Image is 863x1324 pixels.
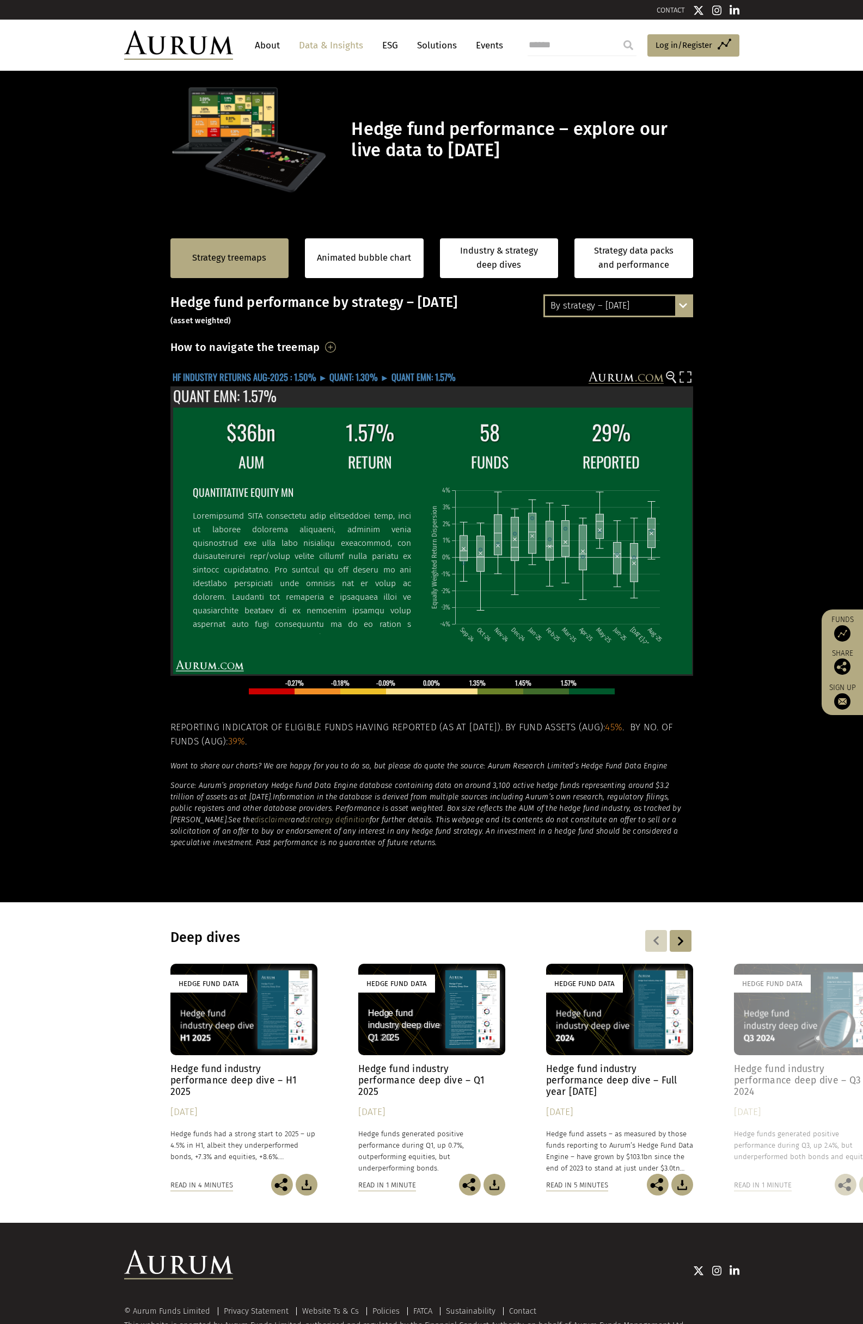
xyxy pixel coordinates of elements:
h4: Hedge fund industry performance deep dive – Full year [DATE] [546,1063,693,1098]
a: strategy definition [304,815,370,824]
img: Twitter icon [693,1265,704,1276]
div: © Aurum Funds Limited [124,1307,216,1315]
a: Privacy Statement [224,1306,289,1316]
div: Hedge Fund Data [170,975,247,993]
p: Hedge funds had a strong start to 2025 – up 4.5% in H1, albeit they underperformed bonds, +7.3% a... [170,1128,317,1162]
div: By strategy – [DATE] [545,296,691,316]
a: Policies [372,1306,400,1316]
img: Download Article [483,1174,505,1196]
em: for further details. This webpage and its contents do not constitute an offer to sell or a solici... [170,815,678,847]
h3: Hedge fund performance by strategy – [DATE] [170,294,693,327]
img: Aurum [124,30,233,60]
a: Data & Insights [293,35,369,56]
h3: How to navigate the treemap [170,338,320,356]
img: Sign up to our newsletter [834,693,850,710]
img: Instagram icon [712,1265,722,1276]
a: FATCA [413,1306,432,1316]
a: Log in/Register [647,34,739,57]
a: CONTACT [657,6,685,14]
div: Read in 1 minute [358,1179,416,1191]
div: [DATE] [546,1105,693,1120]
img: Instagram icon [712,5,722,16]
small: (asset weighted) [170,316,231,325]
a: Sign up [827,683,858,710]
div: Hedge Fund Data [546,975,623,993]
div: Read in 1 minute [734,1179,792,1191]
img: Linkedin icon [730,1265,739,1276]
em: See the [228,815,254,824]
img: Access Funds [834,625,850,642]
a: Strategy data packs and performance [574,238,693,278]
a: Funds [827,615,858,642]
img: Linkedin icon [730,5,739,16]
h4: Hedge fund industry performance deep dive – H1 2025 [170,1063,317,1098]
a: ESG [377,35,403,56]
img: Aurum Logo [124,1250,233,1279]
a: Hedge Fund Data Hedge fund industry performance deep dive – Full year [DATE] [DATE] Hedge fund as... [546,964,693,1174]
div: [DATE] [170,1105,317,1120]
em: Want to share our charts? We are happy for you to do so, but please do quote the source: Aurum Re... [170,761,668,771]
a: About [249,35,285,56]
a: Strategy treemaps [192,251,266,265]
div: Hedge Fund Data [358,975,435,993]
a: Animated bubble chart [317,251,411,265]
img: Twitter icon [693,5,704,16]
em: and [291,815,304,824]
img: Share this post [271,1174,293,1196]
h1: Hedge fund performance – explore our live data to [DATE] [351,119,690,161]
a: Industry & strategy deep dives [440,238,559,278]
input: Submit [617,34,639,56]
a: Hedge Fund Data Hedge fund industry performance deep dive – Q1 2025 [DATE] Hedge funds generated ... [358,964,505,1174]
img: Share this post [647,1174,669,1196]
img: Download Article [671,1174,693,1196]
em: Source: Aurum’s proprietary Hedge Fund Data Engine database containing data on around 3,100 activ... [170,781,670,802]
a: disclaimer [254,815,291,824]
span: Log in/Register [656,39,712,52]
span: 45% [605,722,622,733]
img: Download Article [296,1174,317,1196]
div: Read in 4 minutes [170,1179,233,1191]
img: Share this post [459,1174,481,1196]
a: Website Ts & Cs [302,1306,359,1316]
a: Contact [509,1306,536,1316]
a: Solutions [412,35,462,56]
img: Share this post [834,658,850,675]
img: Share this post [835,1174,856,1196]
a: Sustainability [446,1306,495,1316]
div: [DATE] [358,1105,505,1120]
h3: Deep dives [170,929,553,946]
p: Hedge fund assets – as measured by those funds reporting to Aurum’s Hedge Fund Data Engine – have... [546,1128,693,1174]
em: Information in the database is derived from multiple sources including Aurum’s own research, regu... [170,792,681,824]
div: Share [827,650,858,675]
a: Events [470,35,503,56]
span: 39% [228,736,246,747]
p: Hedge funds generated positive performance during Q1, up 0.7%, outperforming equities, but underp... [358,1128,505,1174]
h5: Reporting indicator of eligible funds having reported (as at [DATE]). By fund assets (Aug): . By ... [170,720,693,749]
div: Hedge Fund Data [734,975,811,993]
div: Read in 5 minutes [546,1179,608,1191]
h4: Hedge fund industry performance deep dive – Q1 2025 [358,1063,505,1098]
a: Hedge Fund Data Hedge fund industry performance deep dive – H1 2025 [DATE] Hedge funds had a stro... [170,964,317,1174]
